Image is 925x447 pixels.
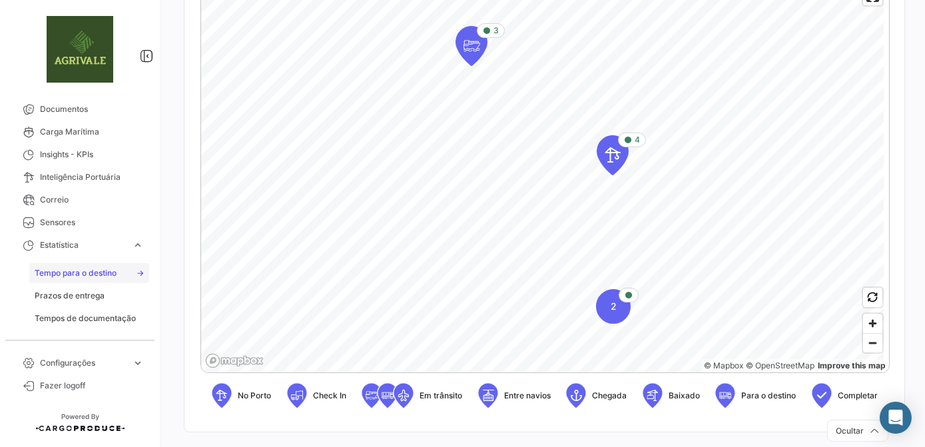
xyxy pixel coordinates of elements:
span: Completar [838,390,878,402]
span: expand_more [132,239,144,251]
a: Documentos [11,98,149,121]
span: Entre navios [504,390,551,402]
span: Tempos de documentação [35,312,136,324]
span: Insights - KPIs [40,149,144,161]
span: Fazer logoff [40,380,144,392]
span: Correio [40,194,144,206]
span: Sensores [40,217,144,228]
span: Documentos [40,103,144,115]
span: Carga Marítima [40,126,144,138]
span: Check In [313,390,346,402]
div: Map marker [456,26,487,66]
span: Tempo para o destino [35,267,117,279]
span: 2 [611,300,617,313]
a: Mapbox [704,360,743,370]
a: Tempos de documentação [29,308,149,328]
span: Inteligência Portuária [40,171,144,183]
a: OpenStreetMap [746,360,814,370]
a: Correio [11,189,149,211]
span: Baixado [669,390,700,402]
span: Para o destino [741,390,796,402]
span: Configurações [40,357,127,369]
span: No Porto [238,390,271,402]
a: Sensores [11,211,149,234]
span: Chegada [592,390,627,402]
a: Mapbox logo [205,353,264,368]
div: Abrir mensagem da Intercom [880,402,912,434]
button: Zoom out [863,333,882,352]
span: Estatística [40,239,127,251]
span: expand_more [132,357,144,369]
button: Zoom in [863,314,882,333]
a: Prazos de entrega [29,286,149,306]
span: 4 [635,134,640,146]
a: Tempo para o destino [29,263,149,283]
a: Insights - KPIs [11,143,149,166]
div: Map marker [596,289,631,324]
span: 3 [493,25,499,37]
span: Zoom out [863,334,882,352]
a: Carga Marítima [11,121,149,143]
span: Em trânsito [420,390,462,402]
img: fe574793-62e2-4044-a149-c09beef10e0e.png [47,16,113,83]
a: Inteligência Portuária [11,166,149,189]
a: Map feedback [818,360,886,370]
span: Prazos de entrega [35,290,105,302]
button: Ocultar [827,420,888,442]
div: Map marker [597,135,629,175]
